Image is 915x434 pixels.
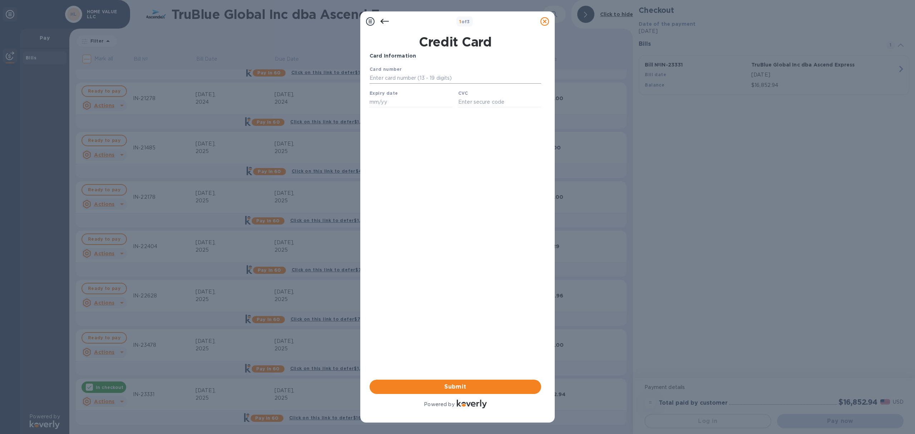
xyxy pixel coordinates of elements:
[459,19,461,24] span: 1
[457,400,487,408] img: Logo
[424,401,454,408] p: Powered by
[370,65,541,109] iframe: Your browser does not support iframes
[367,34,544,49] h1: Credit Card
[459,19,470,24] b: of 3
[370,380,541,394] button: Submit
[375,383,535,391] span: Submit
[370,53,416,59] b: Card Information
